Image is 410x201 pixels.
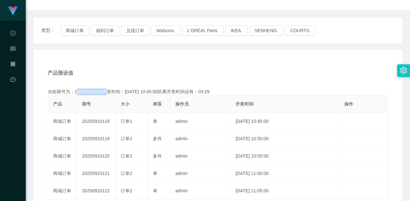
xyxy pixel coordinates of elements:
span: 操作 [344,101,353,106]
span: 订单1 [121,119,132,124]
div: 当前期号为：20250910118开奖时间：[DATE] 10:45:00距离开奖时间还有：03:29 [48,88,388,95]
td: 商城订单 [48,148,77,165]
button: Watsons. [151,25,180,36]
td: [DATE] 10:55:00 [230,148,339,165]
td: 20250910118 [77,113,116,130]
span: 大小 [121,101,130,106]
span: 多件 [153,136,162,141]
td: 商城订单 [48,113,77,130]
td: admin [170,165,230,182]
td: 20250910120 [77,148,116,165]
span: 产品管理 [10,62,15,119]
span: 单双 [153,101,162,106]
span: 数据中心 [10,31,15,88]
i: 图标: check-circle-o [10,28,15,41]
td: 商城订单 [48,165,77,182]
button: IKEA. [226,25,247,36]
i: 图标: appstore-o [10,59,15,71]
a: 图标: dashboard平台首页 [10,73,15,138]
td: admin [170,113,230,130]
td: admin [170,148,230,165]
span: 订单2 [121,136,132,141]
span: 期号 [82,101,91,106]
span: 产品预设值 [48,69,73,77]
span: 订单2 [121,188,132,193]
span: 单 [153,119,157,124]
button: L'ORÉAL Paris. [182,25,224,36]
span: 开奖时间 [236,101,254,106]
td: 20250910119 [77,130,116,148]
button: COURTS. [285,25,316,36]
span: 单 [153,171,157,176]
td: admin [170,130,230,148]
span: 类型： [41,25,61,36]
span: 操作员 [175,101,189,106]
td: 商城订单 [48,182,77,200]
span: 会员管理 [10,46,15,104]
td: [DATE] 10:50:00 [230,130,339,148]
td: [DATE] 10:45:00 [230,113,339,130]
span: 单 [153,188,157,193]
td: 20250910121 [77,165,116,182]
span: 订单2 [121,171,132,176]
button: 兑现订单 [121,25,149,36]
button: SENHENG. [249,25,283,36]
button: 商城订单 [61,25,89,36]
td: 商城订单 [48,130,77,148]
img: logo.9652507e.png [8,6,18,15]
span: 多件 [153,153,162,159]
span: 订单2 [121,153,132,159]
td: admin [170,182,230,200]
td: [DATE] 11:00:00 [230,165,339,182]
span: 产品 [53,101,62,106]
td: 20250910122 [77,182,116,200]
button: 福利订单 [91,25,119,36]
i: 图标: setting [400,67,407,74]
td: [DATE] 11:05:00 [230,182,339,200]
i: 图标: table [10,43,15,56]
